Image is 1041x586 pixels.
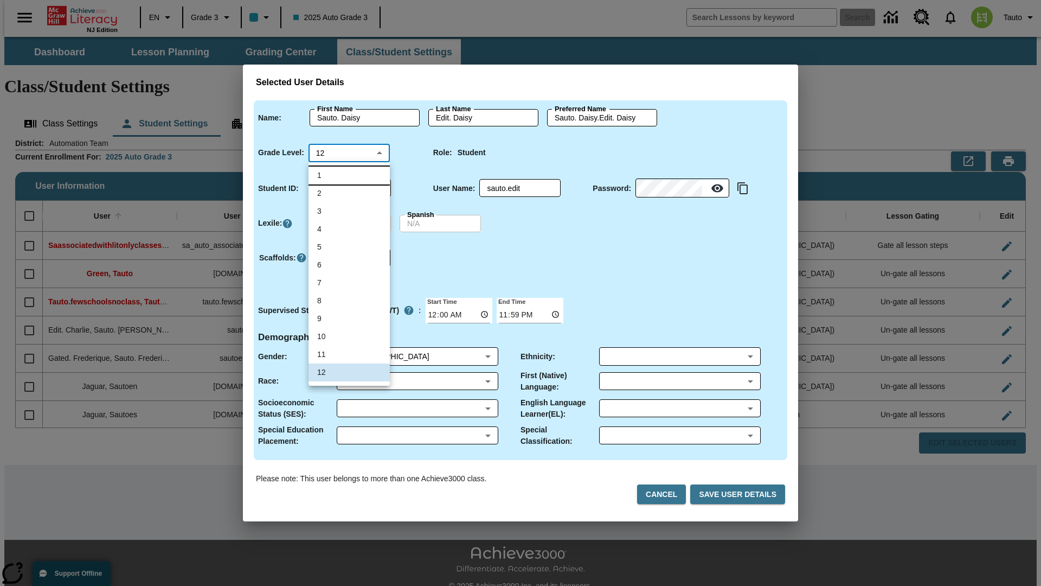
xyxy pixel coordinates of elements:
li: 10 [309,328,390,346]
li: 9 [309,310,390,328]
li: 11 [309,346,390,364]
li: 5 [309,238,390,256]
li: 8 [309,292,390,310]
li: 6 [309,256,390,274]
li: 2 [309,184,390,202]
li: 3 [309,202,390,220]
li: 1 [309,167,390,184]
li: 7 [309,274,390,292]
li: 12 [309,364,390,381]
li: 4 [309,220,390,238]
